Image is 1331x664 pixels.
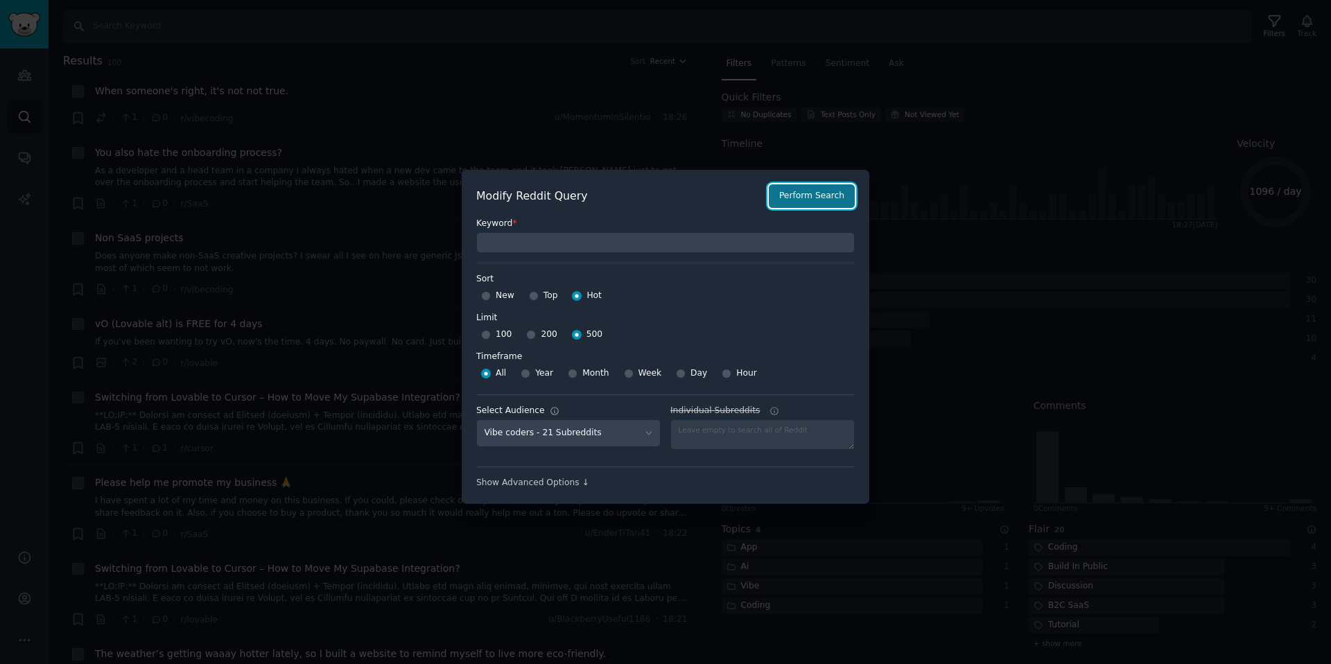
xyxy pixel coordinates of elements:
[476,312,497,324] div: Limit
[476,188,761,205] h2: Modify Reddit Query
[670,405,855,417] label: Individual Subreddits
[496,367,506,380] span: All
[586,329,602,341] span: 500
[476,273,855,286] label: Sort
[496,329,512,341] span: 100
[535,367,553,380] span: Year
[638,367,662,380] span: Week
[476,346,855,363] label: Timeframe
[543,290,558,302] span: Top
[476,405,545,417] div: Select Audience
[769,184,855,208] button: Perform Search
[476,477,855,489] div: Show Advanced Options ↓
[476,232,855,253] input: Keyword to search on Reddit
[476,218,855,230] label: Keyword
[736,367,757,380] span: Hour
[541,329,557,341] span: 200
[582,367,609,380] span: Month
[690,367,707,380] span: Day
[496,290,514,302] span: New
[586,290,602,302] span: Hot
